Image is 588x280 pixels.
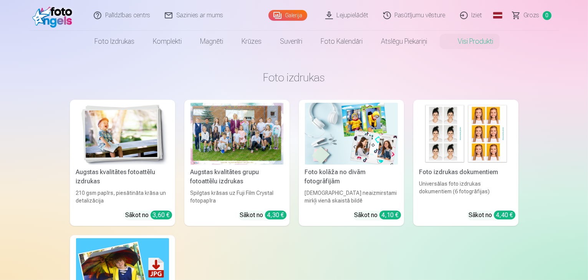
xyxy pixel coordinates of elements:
[305,103,398,165] img: Foto kolāža no divām fotogrāfijām
[86,31,144,52] a: Foto izdrukas
[312,31,372,52] a: Foto kalendāri
[151,211,172,219] div: 3,60 €
[184,100,290,226] a: Augstas kvalitātes grupu fotoattēlu izdrukasSpilgtas krāsas uz Fuji Film Crystal fotopapīraSākot ...
[126,211,172,220] div: Sākot no
[379,211,401,219] div: 4,10 €
[76,103,169,165] img: Augstas kvalitātes fotoattēlu izdrukas
[265,211,287,219] div: 4,30 €
[354,211,401,220] div: Sākot no
[76,71,512,84] h3: Foto izdrukas
[187,168,287,186] div: Augstas kvalitātes grupu fotoattēlu izdrukas
[144,31,191,52] a: Komplekti
[372,31,437,52] a: Atslēgu piekariņi
[419,103,512,165] img: Foto izdrukas dokumentiem
[416,168,515,177] div: Foto izdrukas dokumentiem
[302,168,401,186] div: Foto kolāža no divām fotogrāfijām
[70,100,175,226] a: Augstas kvalitātes fotoattēlu izdrukasAugstas kvalitātes fotoattēlu izdrukas210 gsm papīrs, piesā...
[494,211,515,219] div: 4,40 €
[73,168,172,186] div: Augstas kvalitātes fotoattēlu izdrukas
[543,11,552,20] span: 0
[240,211,287,220] div: Sākot no
[191,31,233,52] a: Magnēti
[187,189,287,204] div: Spilgtas krāsas uz Fuji Film Crystal fotopapīra
[469,211,515,220] div: Sākot no
[302,189,401,204] div: [DEMOGRAPHIC_DATA] neaizmirstami mirkļi vienā skaistā bildē
[233,31,271,52] a: Krūzes
[268,10,307,21] a: Galerija
[524,11,540,20] span: Grozs
[413,100,518,226] a: Foto izdrukas dokumentiemFoto izdrukas dokumentiemUniversālas foto izdrukas dokumentiem (6 fotogr...
[32,3,76,28] img: /fa1
[437,31,503,52] a: Visi produkti
[299,100,404,226] a: Foto kolāža no divām fotogrāfijāmFoto kolāža no divām fotogrāfijām[DEMOGRAPHIC_DATA] neaizmirstam...
[271,31,312,52] a: Suvenīri
[73,189,172,204] div: 210 gsm papīrs, piesātināta krāsa un detalizācija
[416,180,515,204] div: Universālas foto izdrukas dokumentiem (6 fotogrāfijas)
